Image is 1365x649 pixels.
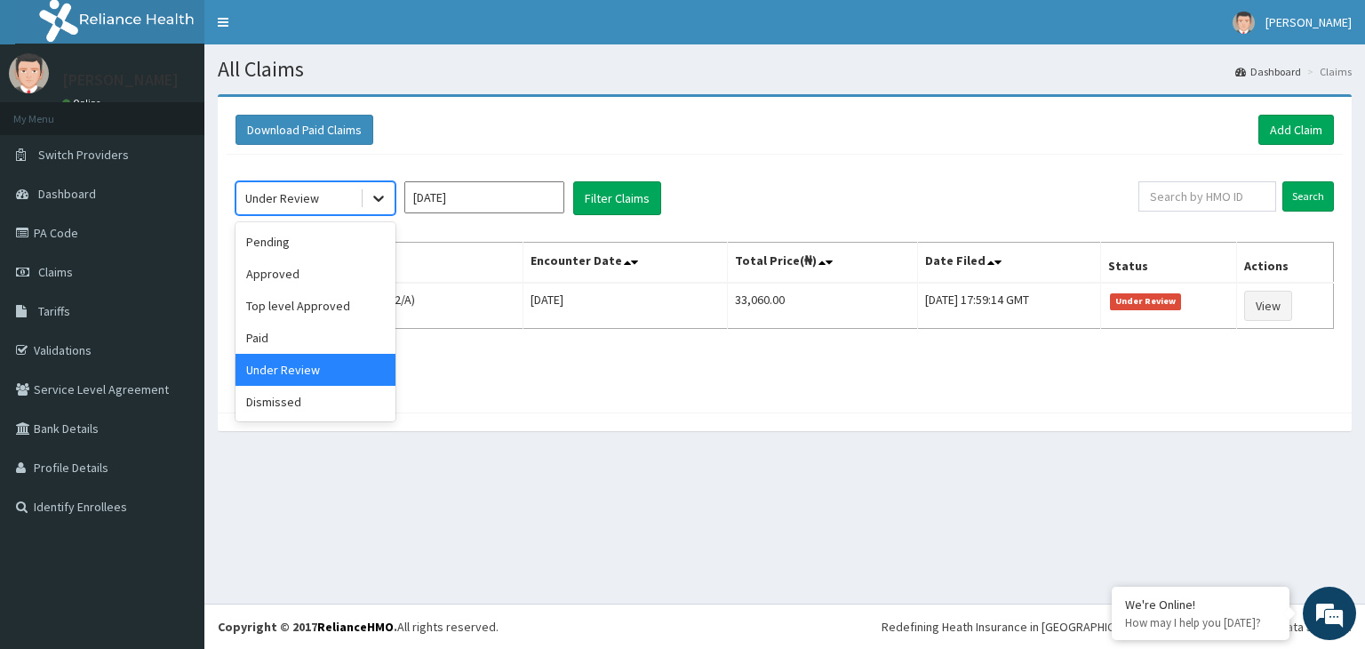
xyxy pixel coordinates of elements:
[235,258,395,290] div: Approved
[1282,181,1334,212] input: Search
[204,604,1365,649] footer: All rights reserved.
[317,619,394,635] a: RelianceHMO
[9,53,49,93] img: User Image
[245,189,319,207] div: Under Review
[38,147,129,163] span: Switch Providers
[218,58,1352,81] h1: All Claims
[1125,615,1276,630] p: How may I help you today?
[523,283,728,329] td: [DATE]
[1244,291,1292,321] a: View
[235,115,373,145] button: Download Paid Claims
[235,354,395,386] div: Under Review
[38,186,96,202] span: Dashboard
[1125,597,1276,613] div: We're Online!
[235,386,395,418] div: Dismissed
[291,9,334,52] div: Minimize live chat window
[728,243,918,284] th: Total Price(₦)
[235,322,395,354] div: Paid
[38,303,70,319] span: Tariffs
[9,448,339,510] textarea: Type your message and hit 'Enter'
[1138,181,1276,212] input: Search by HMO ID
[38,264,73,280] span: Claims
[103,205,245,385] span: We're online!
[1236,243,1333,284] th: Actions
[33,89,72,133] img: d_794563401_company_1708531726252_794563401
[235,226,395,258] div: Pending
[1100,243,1236,284] th: Status
[523,243,728,284] th: Encounter Date
[917,283,1100,329] td: [DATE] 17:59:14 GMT
[1303,64,1352,79] li: Claims
[728,283,918,329] td: 33,060.00
[573,181,661,215] button: Filter Claims
[917,243,1100,284] th: Date Filed
[882,618,1352,636] div: Redefining Heath Insurance in [GEOGRAPHIC_DATA] using Telemedicine and Data Science!
[92,100,299,123] div: Chat with us now
[1110,293,1182,309] span: Under Review
[218,619,397,635] strong: Copyright © 2017 .
[1235,64,1301,79] a: Dashboard
[1265,14,1352,30] span: [PERSON_NAME]
[62,97,105,109] a: Online
[235,290,395,322] div: Top level Approved
[404,181,564,213] input: Select Month and Year
[62,72,179,88] p: [PERSON_NAME]
[1258,115,1334,145] a: Add Claim
[1233,12,1255,34] img: User Image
